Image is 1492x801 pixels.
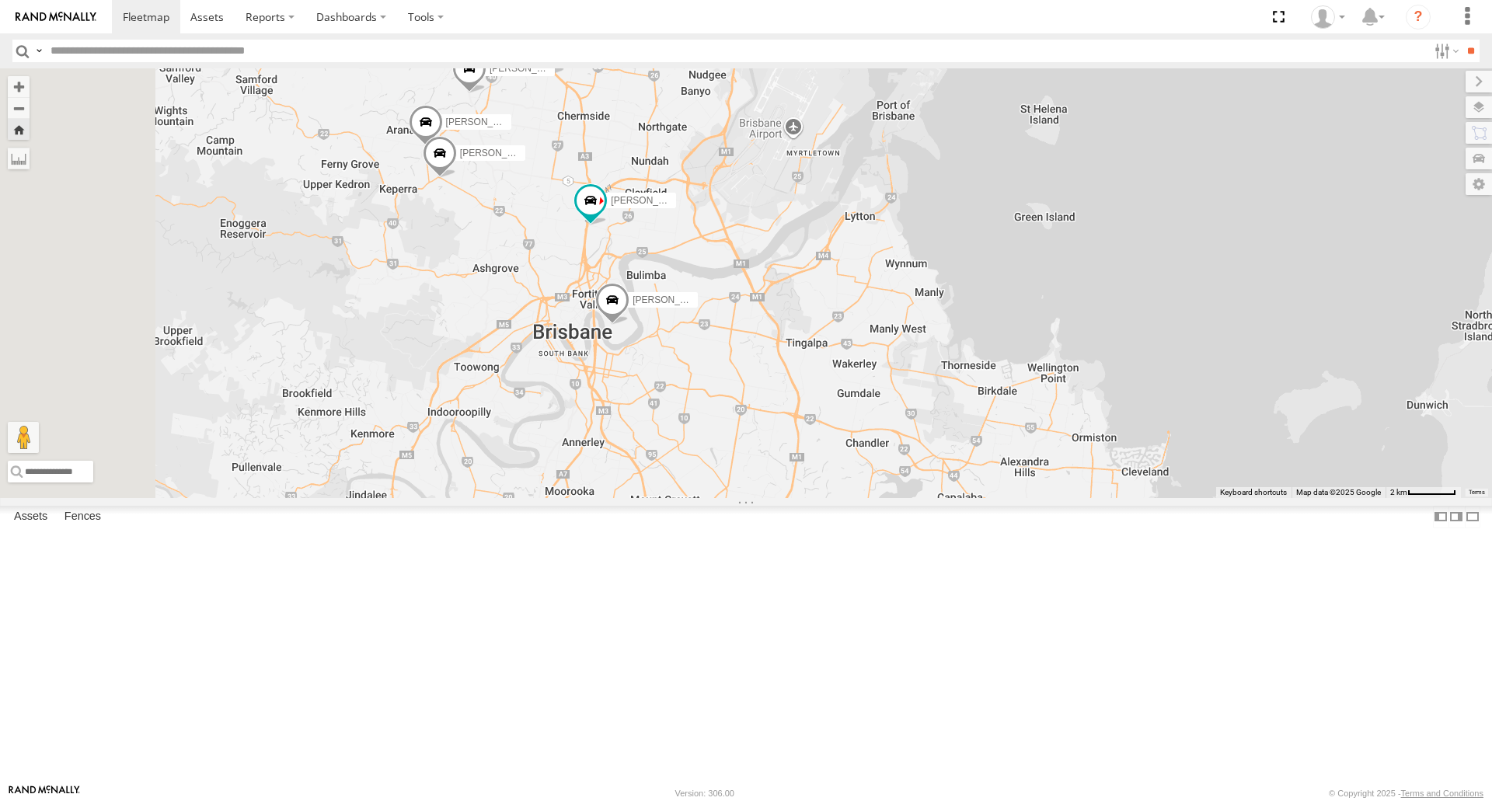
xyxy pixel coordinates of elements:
label: Dock Summary Table to the Left [1433,506,1448,528]
span: Map data ©2025 Google [1296,488,1381,496]
a: Terms [1469,489,1485,495]
label: Dock Summary Table to the Right [1448,506,1464,528]
div: © Copyright 2025 - [1329,789,1483,798]
button: Zoom in [8,76,30,97]
button: Zoom Home [8,119,30,140]
button: Keyboard shortcuts [1220,487,1287,498]
label: Fences [57,507,109,528]
button: Map Scale: 2 km per 59 pixels [1386,487,1461,498]
label: Search Filter Options [1428,40,1462,62]
label: Assets [6,507,55,528]
label: Hide Summary Table [1465,506,1480,528]
span: [PERSON_NAME] - 269 EH7 [460,148,581,158]
div: Version: 306.00 [675,789,734,798]
button: Drag Pegman onto the map to open Street View [8,422,39,453]
label: Map Settings [1466,173,1492,195]
a: Visit our Website [9,785,80,801]
span: [PERSON_NAME] - 063 EB2 [490,63,610,74]
span: [PERSON_NAME]- 817BG4 [446,117,563,127]
img: rand-logo.svg [16,12,96,23]
label: Search Query [33,40,45,62]
button: Zoom out [8,97,30,119]
label: Measure [8,148,30,169]
i: ? [1406,5,1431,30]
span: [PERSON_NAME] - 571IW2 [611,196,728,207]
div: Marco DiBenedetto [1305,5,1351,29]
span: [PERSON_NAME] - 017IP4 [633,295,747,306]
span: 2 km [1390,488,1407,496]
a: Terms and Conditions [1401,789,1483,798]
